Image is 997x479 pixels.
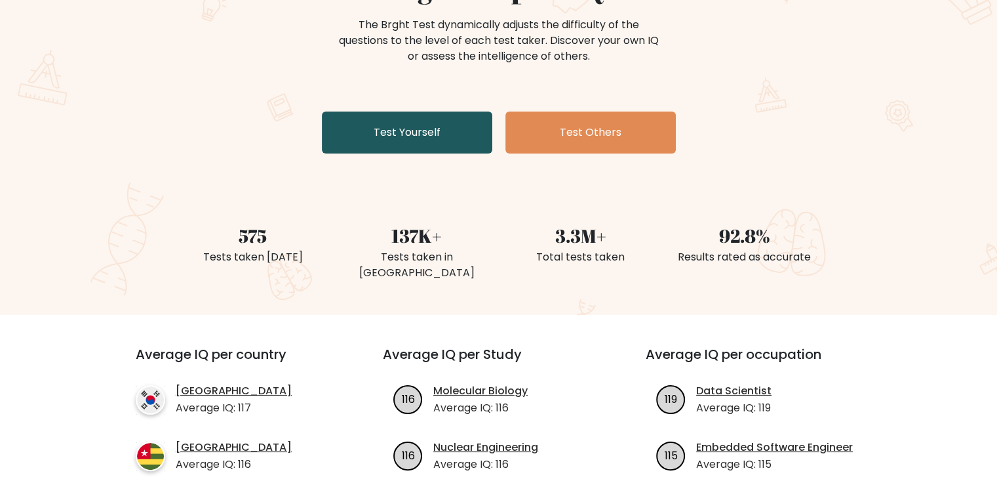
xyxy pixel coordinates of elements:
a: [GEOGRAPHIC_DATA] [176,440,292,455]
a: Molecular Biology [433,383,528,399]
h3: Average IQ per country [136,346,336,378]
text: 115 [665,448,678,463]
h3: Average IQ per Study [383,346,614,378]
img: country [136,442,165,471]
img: country [136,385,165,415]
p: Average IQ: 119 [696,400,772,416]
p: Average IQ: 116 [433,457,538,472]
p: Average IQ: 116 [176,457,292,472]
p: Average IQ: 117 [176,400,292,416]
text: 116 [402,391,415,406]
div: Results rated as accurate [671,249,819,265]
div: 575 [179,222,327,249]
a: Embedded Software Engineer [696,440,853,455]
div: Total tests taken [507,249,655,265]
a: Test Yourself [322,112,492,154]
p: Average IQ: 116 [433,400,528,416]
p: Average IQ: 115 [696,457,853,472]
h3: Average IQ per occupation [646,346,877,378]
text: 116 [402,448,415,463]
a: Test Others [505,112,676,154]
div: Tests taken [DATE] [179,249,327,265]
a: Data Scientist [696,383,772,399]
div: 92.8% [671,222,819,249]
div: Tests taken in [GEOGRAPHIC_DATA] [343,249,491,281]
div: 3.3M+ [507,222,655,249]
div: The Brght Test dynamically adjusts the difficulty of the questions to the level of each test take... [335,17,663,64]
a: [GEOGRAPHIC_DATA] [176,383,292,399]
text: 119 [665,391,677,406]
a: Nuclear Engineering [433,440,538,455]
div: 137K+ [343,222,491,249]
